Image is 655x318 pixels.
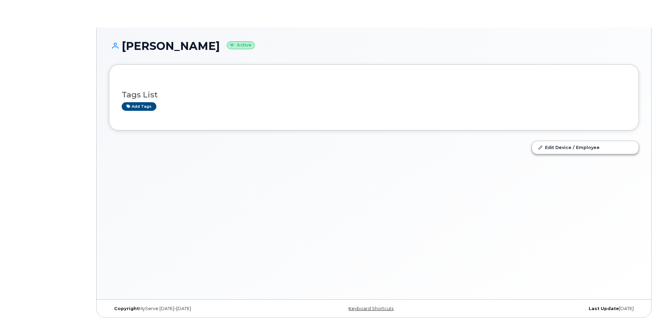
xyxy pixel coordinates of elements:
h1: [PERSON_NAME] [109,40,639,52]
a: Edit Device / Employee [532,141,639,153]
small: Active [227,41,255,49]
h3: Tags List [122,91,626,99]
a: Keyboard Shortcuts [348,306,393,311]
strong: Copyright [114,306,139,311]
div: MyServe [DATE]–[DATE] [109,306,286,311]
a: Add tags [122,102,156,111]
strong: Last Update [589,306,619,311]
div: [DATE] [462,306,639,311]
